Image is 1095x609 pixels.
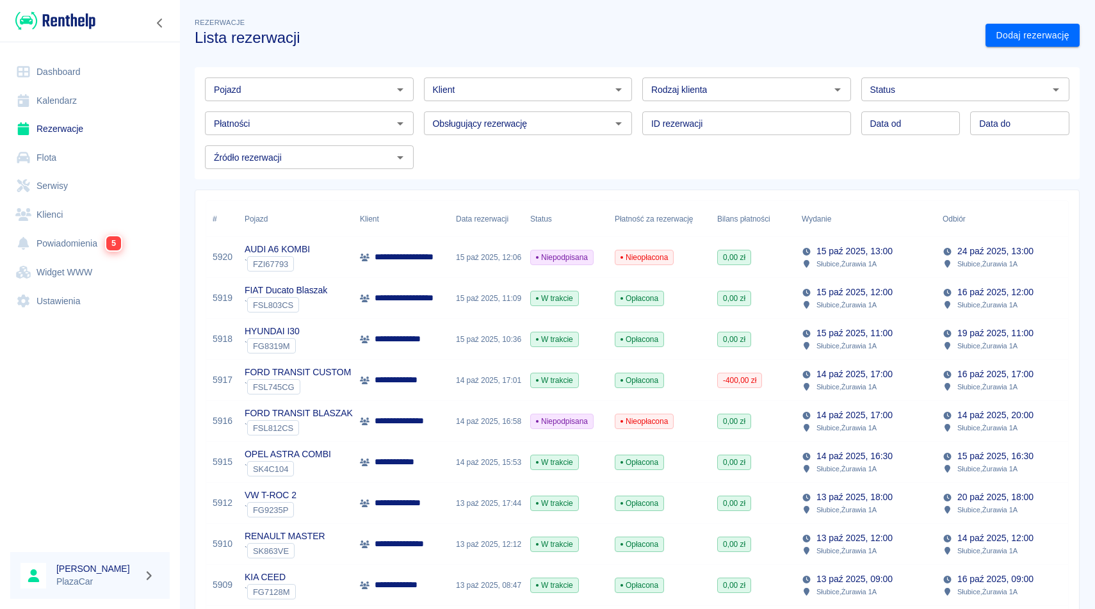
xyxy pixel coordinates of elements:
[615,539,663,550] span: Opłacona
[615,201,693,237] div: Płatność za rezerwację
[957,491,1034,504] p: 20 paź 2025, 18:00
[957,572,1034,586] p: 16 paź 2025, 09:00
[816,532,893,545] p: 13 paź 2025, 12:00
[829,81,847,99] button: Otwórz
[391,81,409,99] button: Otwórz
[943,201,966,237] div: Odbiór
[10,86,170,115] a: Kalendarz
[531,334,578,345] span: W trakcie
[816,286,893,299] p: 15 paź 2025, 12:00
[816,258,877,270] p: Słubice , Żurawia 1A
[245,256,310,272] div: `
[957,463,1018,475] p: Słubice , Żurawia 1A
[861,111,961,135] input: DD.MM.YYYY
[450,319,524,360] div: 15 paź 2025, 10:36
[245,407,353,420] p: FORD TRANSIT BLASZAK
[245,489,296,502] p: VW T-ROC 2
[524,201,608,237] div: Status
[816,586,877,597] p: Słubice , Żurawia 1A
[816,381,877,393] p: Słubice , Żurawia 1A
[816,368,893,381] p: 14 paź 2025, 17:00
[615,252,673,263] span: Nieopłacona
[957,545,1018,556] p: Słubice , Żurawia 1A
[10,172,170,200] a: Serwisy
[450,237,524,278] div: 15 paź 2025, 12:06
[450,565,524,606] div: 13 paź 2025, 08:47
[615,334,663,345] span: Opłacona
[450,278,524,319] div: 15 paź 2025, 11:09
[531,375,578,386] span: W trakcie
[816,572,893,586] p: 13 paź 2025, 09:00
[718,334,750,345] span: 0,00 zł
[245,366,351,379] p: FORD TRANSIT CUSTOM
[10,143,170,172] a: Flota
[615,293,663,304] span: Opłacona
[531,252,593,263] span: Niepodpisana
[450,201,524,237] div: Data rezerwacji
[615,375,663,386] span: Opłacona
[450,442,524,483] div: 14 paź 2025, 15:53
[245,584,296,599] div: `
[816,245,893,258] p: 15 paź 2025, 13:00
[957,409,1034,422] p: 14 paź 2025, 20:00
[245,461,331,476] div: `
[245,325,300,338] p: HYUNDAI I30
[957,258,1018,270] p: Słubice , Żurawia 1A
[245,379,351,394] div: `
[718,293,750,304] span: 0,00 zł
[816,491,893,504] p: 13 paź 2025, 18:00
[248,341,295,351] span: FG8319M
[957,504,1018,516] p: Słubice , Żurawia 1A
[957,450,1034,463] p: 15 paź 2025, 16:30
[56,562,138,575] h6: [PERSON_NAME]
[985,24,1080,47] a: Dodaj rezerwację
[248,546,294,556] span: SK863VE
[795,201,936,237] div: Wydanie
[248,259,293,269] span: FZI67793
[531,293,578,304] span: W trakcie
[615,416,673,427] span: Nieopłacona
[245,502,296,517] div: `
[531,457,578,468] span: W trakcie
[56,575,138,589] p: PlazaCar
[816,327,893,340] p: 15 paź 2025, 11:00
[245,243,310,256] p: AUDI A6 KOMBI
[10,287,170,316] a: Ustawienia
[718,457,750,468] span: 0,00 zł
[718,539,750,550] span: 0,00 zł
[248,423,298,433] span: FSL812CS
[245,201,268,237] div: Pojazd
[106,236,121,250] span: 5
[718,252,750,263] span: 0,00 zł
[248,464,293,474] span: SK4C104
[391,149,409,166] button: Otwórz
[213,250,232,264] a: 5920
[206,201,238,237] div: #
[957,299,1018,311] p: Słubice , Żurawia 1A
[353,201,450,237] div: Klient
[957,286,1034,299] p: 16 paź 2025, 12:00
[245,571,296,584] p: KIA CEED
[718,375,761,386] span: -400,00 zł
[615,580,663,591] span: Opłacona
[213,537,232,551] a: 5910
[957,368,1034,381] p: 16 paź 2025, 17:00
[150,15,170,31] button: Zwiń nawigację
[213,332,232,346] a: 5918
[816,463,877,475] p: Słubice , Żurawia 1A
[15,10,95,31] img: Renthelp logo
[213,373,232,387] a: 5917
[816,504,877,516] p: Słubice , Żurawia 1A
[957,422,1018,434] p: Słubice , Żurawia 1A
[10,200,170,229] a: Klienci
[816,299,877,311] p: Słubice , Żurawia 1A
[245,420,353,435] div: `
[957,381,1018,393] p: Słubice , Żurawia 1A
[213,496,232,510] a: 5912
[450,401,524,442] div: 14 paź 2025, 16:58
[816,340,877,352] p: Słubice , Żurawia 1A
[195,29,975,47] h3: Lista rezerwacji
[718,416,750,427] span: 0,00 zł
[10,10,95,31] a: Renthelp logo
[802,201,831,237] div: Wydanie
